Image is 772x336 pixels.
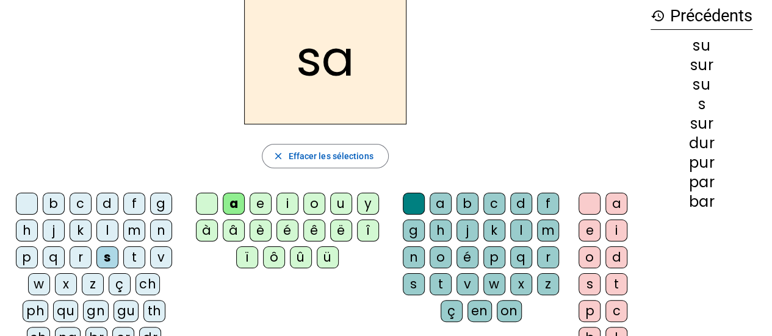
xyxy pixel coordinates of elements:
[651,155,752,170] div: pur
[510,273,532,295] div: x
[537,220,559,241] div: m
[605,273,627,295] div: t
[96,246,118,268] div: s
[96,220,118,241] div: l
[456,246,478,268] div: é
[651,2,752,30] h3: Précédents
[579,220,601,241] div: e
[263,246,285,268] div: ô
[651,195,752,209] div: bar
[605,300,627,322] div: c
[55,273,77,295] div: x
[290,246,312,268] div: û
[651,175,752,190] div: par
[537,246,559,268] div: r
[430,246,452,268] div: o
[651,136,752,151] div: dur
[123,193,145,215] div: f
[150,193,172,215] div: g
[651,38,752,53] div: su
[196,220,218,241] div: à
[579,300,601,322] div: p
[109,273,131,295] div: ç
[330,193,352,215] div: u
[276,193,298,215] div: i
[510,220,532,241] div: l
[288,149,373,163] span: Effacer les sélections
[23,300,48,322] div: ph
[43,193,65,215] div: b
[537,273,559,295] div: z
[250,193,272,215] div: e
[43,220,65,241] div: j
[53,300,78,322] div: qu
[537,193,559,215] div: f
[510,246,532,268] div: q
[483,220,505,241] div: k
[276,220,298,241] div: é
[16,246,38,268] div: p
[651,58,752,73] div: sur
[357,220,379,241] div: î
[651,97,752,112] div: s
[441,300,463,322] div: ç
[143,300,165,322] div: th
[651,9,665,23] mat-icon: history
[357,193,379,215] div: y
[483,246,505,268] div: p
[135,273,160,295] div: ch
[150,246,172,268] div: v
[317,246,339,268] div: ü
[456,220,478,241] div: j
[403,273,425,295] div: s
[123,246,145,268] div: t
[403,220,425,241] div: g
[82,273,104,295] div: z
[303,220,325,241] div: ê
[96,193,118,215] div: d
[483,193,505,215] div: c
[430,273,452,295] div: t
[430,220,452,241] div: h
[43,246,65,268] div: q
[456,273,478,295] div: v
[223,220,245,241] div: â
[250,220,272,241] div: è
[123,220,145,241] div: m
[605,220,627,241] div: i
[651,77,752,92] div: su
[605,246,627,268] div: d
[272,151,283,162] mat-icon: close
[70,246,92,268] div: r
[467,300,492,322] div: en
[28,273,50,295] div: w
[114,300,139,322] div: gu
[70,193,92,215] div: c
[262,144,388,168] button: Effacer les sélections
[651,116,752,131] div: sur
[83,300,109,322] div: gn
[430,193,452,215] div: a
[330,220,352,241] div: ë
[456,193,478,215] div: b
[579,246,601,268] div: o
[510,193,532,215] div: d
[70,220,92,241] div: k
[497,300,522,322] div: on
[403,246,425,268] div: n
[605,193,627,215] div: a
[303,193,325,215] div: o
[483,273,505,295] div: w
[16,220,38,241] div: h
[236,246,258,268] div: ï
[150,220,172,241] div: n
[579,273,601,295] div: s
[223,193,245,215] div: a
